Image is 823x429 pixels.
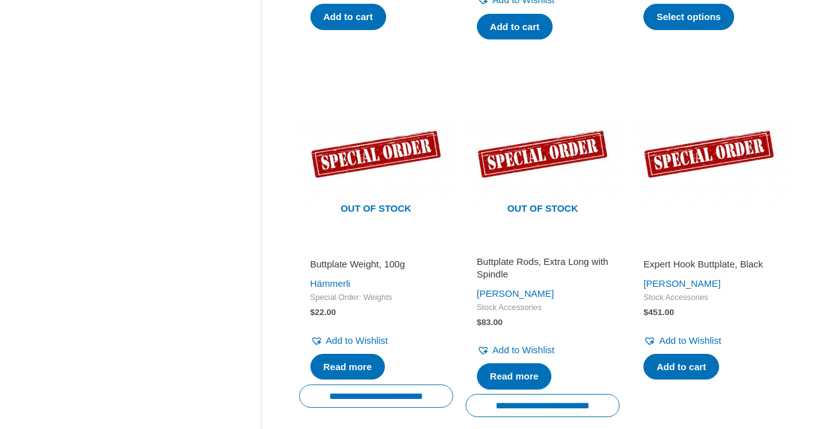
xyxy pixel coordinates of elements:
bdi: 451.00 [643,308,674,317]
a: Add to Wishlist [310,332,388,349]
span: Out of stock [309,195,444,224]
a: Out of stock [466,79,620,233]
a: Add to cart: “Walther Butt plate rod” [310,4,386,30]
bdi: 22.00 [310,308,336,317]
bdi: 83.00 [477,318,503,327]
iframe: Customer reviews powered by Trustpilot [310,240,442,256]
iframe: Customer reviews powered by Trustpilot [477,240,608,256]
span: $ [310,308,315,317]
h2: Buttplate Rods, Extra Long with Spindle [477,256,608,280]
span: Special Order: Weights [310,292,442,303]
iframe: Customer reviews powered by Trustpilot [643,240,775,256]
h2: Buttplate Weight, 100g [310,258,442,271]
a: Buttplate Rods, Extra Long with Spindle [477,256,608,285]
a: Add to Wishlist [643,332,721,349]
a: Out of stock [299,79,453,233]
span: $ [643,308,648,317]
span: Add to Wishlist [659,335,721,346]
a: Add to Wishlist [477,341,555,359]
a: Buttplate Weight, 100g [310,258,442,275]
a: [PERSON_NAME] [643,278,720,289]
a: Expert Hook Buttplate, Black [643,258,775,275]
a: [PERSON_NAME] [477,288,554,299]
img: Buttplate Rods, Extra Long with Spindle [466,79,620,233]
span: Add to Wishlist [326,335,388,346]
a: Read more about “Buttplate Rods, Extra Long with Spindle” [477,363,552,390]
span: Stock Accessories [643,292,775,303]
span: $ [477,318,482,327]
a: Select options for “G+E GO Stock for KK500” [643,4,734,30]
img: Expert Hook Buttplate, Black [632,79,786,233]
a: Add to cart: “Expert Hook Buttplate, Black” [643,354,719,380]
img: Buttplate Weight, 100g [299,79,453,233]
span: Out of stock [475,195,610,224]
a: Hämmerli [310,278,350,289]
span: Add to Wishlist [493,344,555,355]
h2: Expert Hook Buttplate, Black [643,258,775,271]
span: Stock Accessories [477,302,608,313]
a: Add to cart: “LG500 Weight set for Cheekpiece and Buttplate” [477,14,553,40]
a: Read more about “Buttplate Weight, 100g” [310,354,386,380]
